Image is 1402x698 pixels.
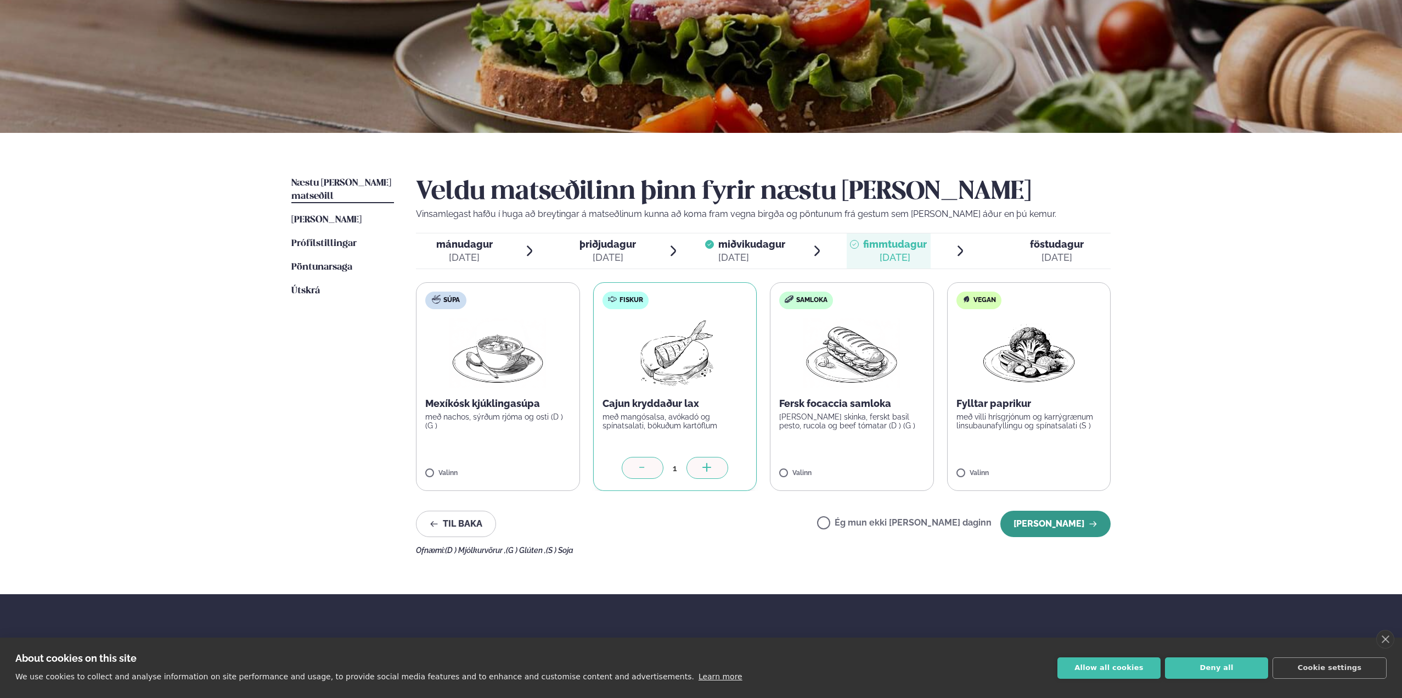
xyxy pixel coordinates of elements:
[1057,657,1161,679] button: Allow all cookies
[718,251,785,264] div: [DATE]
[803,318,900,388] img: Panini.png
[291,284,320,298] a: Útskrá
[626,318,723,388] img: Fish.png
[608,295,617,304] img: fish.svg
[546,546,573,555] span: (S ) Soja
[443,296,460,305] span: Súpa
[436,251,493,264] div: [DATE]
[779,412,925,430] p: [PERSON_NAME] skinka, ferskt basil pesto, rucola og beef tómatar (D ) (G )
[416,177,1111,208] h2: Veldu matseðilinn þinn fyrir næstu [PERSON_NAME]
[1000,511,1111,537] button: [PERSON_NAME]
[425,412,571,430] p: með nachos, sýrðum rjóma og osti (D ) (G )
[1030,238,1084,250] span: föstudagur
[863,251,927,264] div: [DATE]
[291,237,357,250] a: Prófílstillingar
[1273,657,1387,679] button: Cookie settings
[291,177,394,203] a: Næstu [PERSON_NAME] matseðill
[445,546,506,555] span: (D ) Mjólkurvörur ,
[15,652,137,664] strong: About cookies on this site
[699,672,742,681] a: Learn more
[620,296,643,305] span: Fiskur
[432,295,441,304] img: soup.svg
[291,239,357,248] span: Prófílstillingar
[603,412,748,430] p: með mangósalsa, avókadó og spínatsalati, bökuðum kartöflum
[1165,657,1268,679] button: Deny all
[579,251,636,264] div: [DATE]
[15,672,694,681] p: We use cookies to collect and analyse information on site performance and usage, to provide socia...
[718,238,785,250] span: miðvikudagur
[425,397,571,410] p: Mexíkósk kjúklingasúpa
[291,178,391,201] span: Næstu [PERSON_NAME] matseðill
[663,462,686,474] div: 1
[416,511,496,537] button: Til baka
[1376,630,1394,649] a: close
[956,397,1102,410] p: Fylltar paprikur
[973,296,996,305] span: Vegan
[779,397,925,410] p: Fersk focaccia samloka
[796,296,827,305] span: Samloka
[1030,251,1084,264] div: [DATE]
[436,238,493,250] span: mánudagur
[981,318,1077,388] img: Vegan.png
[291,261,352,274] a: Pöntunarsaga
[416,208,1111,221] p: Vinsamlegast hafðu í huga að breytingar á matseðlinum kunna að koma fram vegna birgða og pöntunum...
[291,214,362,227] a: [PERSON_NAME]
[291,263,352,272] span: Pöntunarsaga
[291,215,362,225] span: [PERSON_NAME]
[962,295,971,304] img: Vegan.svg
[863,238,927,250] span: fimmtudagur
[291,286,320,295] span: Útskrá
[956,412,1102,430] p: með villi hrísgrjónum og karrýgrænum linsubaunafyllingu og spínatsalati (S )
[506,546,546,555] span: (G ) Glúten ,
[785,295,793,303] img: sandwich-new-16px.svg
[603,397,748,410] p: Cajun kryddaður lax
[416,546,1111,555] div: Ofnæmi:
[579,238,636,250] span: þriðjudagur
[449,318,546,388] img: Soup.png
